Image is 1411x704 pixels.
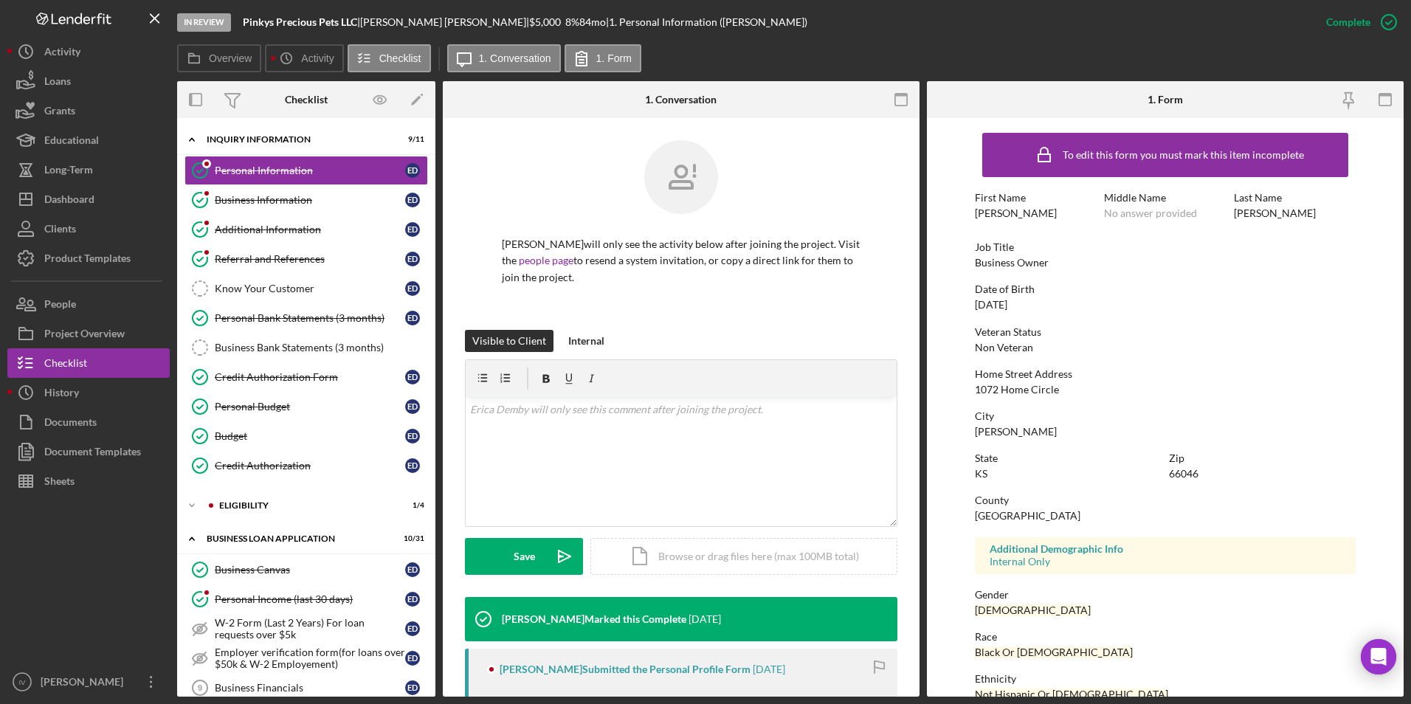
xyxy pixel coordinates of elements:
div: Checklist [44,348,87,382]
div: State [975,452,1162,464]
button: Project Overview [7,319,170,348]
a: Educational [7,125,170,155]
a: Referral and ReferencesED [184,244,428,274]
button: Internal [561,330,612,352]
div: Loans [44,66,71,100]
div: E D [405,193,420,207]
div: [PERSON_NAME] [975,426,1057,438]
a: Employer verification form(for loans over $50k & W-2 Employement)ED [184,643,428,673]
div: Grants [44,96,75,129]
div: [GEOGRAPHIC_DATA] [975,510,1080,522]
time: 2025-08-29 20:29 [753,663,785,675]
div: E D [405,680,420,695]
label: Overview [209,52,252,64]
div: E D [405,399,420,414]
div: Credit Authorization [215,460,405,472]
a: Credit Authorization FormED [184,362,428,392]
a: Personal BudgetED [184,392,428,421]
div: [PERSON_NAME] Submitted the Personal Profile Form [500,663,751,675]
div: Last Name [1234,192,1356,204]
label: 1. Conversation [479,52,551,64]
button: Loans [7,66,170,96]
div: E D [405,458,420,473]
button: 1. Form [565,44,641,72]
a: W-2 Form (Last 2 Years) For loan requests over $5kED [184,614,428,643]
div: E D [405,621,420,636]
div: Educational [44,125,99,159]
div: Referral and References [215,253,405,265]
div: W-2 Form (Last 2 Years) For loan requests over $5k [215,617,405,641]
div: City [975,410,1356,422]
a: Business InformationED [184,185,428,215]
div: Product Templates [44,244,131,277]
div: Know Your Customer [215,283,405,294]
div: E D [405,281,420,296]
div: [PERSON_NAME] [1234,207,1316,219]
div: [DEMOGRAPHIC_DATA] [975,604,1091,616]
div: Save [514,538,535,575]
div: Personal Income (last 30 days) [215,593,405,605]
div: Employer verification form(for loans over $50k & W-2 Employement) [215,646,405,670]
div: E D [405,163,420,178]
button: Document Templates [7,437,170,466]
button: 1. Conversation [447,44,561,72]
div: 1072 Home Circle [975,384,1059,396]
div: E D [405,370,420,384]
div: Additional Information [215,224,405,235]
div: ELIGIBILITY [219,501,387,510]
div: Visible to Client [472,330,546,352]
label: Activity [301,52,334,64]
div: Document Templates [44,437,141,470]
div: Documents [44,407,97,441]
button: History [7,378,170,407]
div: Personal Information [215,165,405,176]
div: Personal Budget [215,401,405,413]
div: Ethnicity [975,673,1356,685]
div: Sheets [44,466,75,500]
div: Gender [975,589,1356,601]
a: Personal Bank Statements (3 months)ED [184,303,428,333]
div: Activity [44,37,80,70]
a: Business CanvasED [184,555,428,584]
div: Date of Birth [975,283,1356,295]
a: Personal Income (last 30 days)ED [184,584,428,614]
button: Overview [177,44,261,72]
a: People [7,289,170,319]
a: people page [519,254,573,266]
button: Sheets [7,466,170,496]
div: Business Canvas [215,564,405,576]
a: Documents [7,407,170,437]
div: Long-Term [44,155,93,188]
button: Checklist [7,348,170,378]
div: Non Veteran [975,342,1033,353]
label: Checklist [379,52,421,64]
div: | 1. Personal Information ([PERSON_NAME]) [606,16,807,28]
button: Product Templates [7,244,170,273]
div: Internal [568,330,604,352]
div: History [44,378,79,411]
label: 1. Form [596,52,632,64]
div: INQUIRY INFORMATION [207,135,387,144]
div: Additional Demographic Info [990,543,1342,555]
div: No answer provided [1104,207,1197,219]
div: E D [405,651,420,666]
div: [PERSON_NAME] [PERSON_NAME] | [360,16,529,28]
div: [PERSON_NAME] [37,667,133,700]
div: | [243,16,360,28]
div: 1 / 4 [398,501,424,510]
div: Business Information [215,194,405,206]
a: Business Bank Statements (3 months) [184,333,428,362]
div: Project Overview [44,319,125,352]
button: Clients [7,214,170,244]
button: Checklist [348,44,431,72]
div: E D [405,562,420,577]
div: Race [975,631,1356,643]
div: Budget [215,430,405,442]
p: [PERSON_NAME] will only see the activity below after joining the project. Visit the to resend a s... [502,236,860,286]
div: Not Hispanic Or [DEMOGRAPHIC_DATA] [975,689,1168,700]
div: 1. Conversation [645,94,717,106]
a: Activity [7,37,170,66]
